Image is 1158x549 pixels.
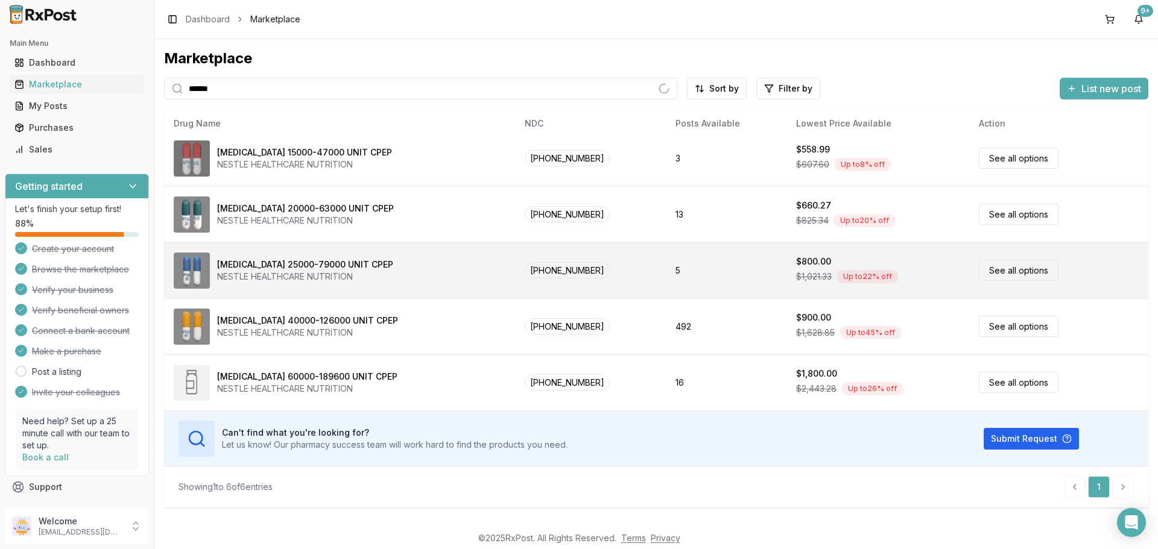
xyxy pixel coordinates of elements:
span: Invite your colleagues [32,386,120,398]
img: User avatar [12,516,31,536]
th: Drug Name [164,109,515,138]
img: RxPost Logo [5,5,82,24]
div: NESTLE HEALTHCARE NUTRITION [217,271,393,283]
nav: breadcrumb [186,13,300,25]
img: Zenpep 60000-189600 UNIT CPEP [174,365,210,401]
div: [MEDICAL_DATA] 15000-47000 UNIT CPEP [217,146,392,158]
span: Connect a bank account [32,325,130,337]
div: Purchases [14,122,139,134]
div: NESTLE HEALTHCARE NUTRITION [217,383,397,395]
button: Support [5,476,149,498]
a: Post a listing [32,366,81,378]
button: List new post [1060,78,1148,99]
h2: Main Menu [10,39,144,48]
div: Open Intercom Messenger [1117,508,1146,537]
div: Sales [14,143,139,155]
button: Submit Request [984,428,1079,450]
span: Sort by [709,83,739,95]
a: 1 [1088,476,1110,498]
nav: pagination [1064,476,1134,498]
div: NESTLE HEALTHCARE NUTRITION [217,158,392,171]
img: Zenpep 25000-79000 UNIT CPEP [174,253,210,289]
div: Up to 45 % off [840,326,902,339]
th: NDC [515,109,665,138]
div: $800.00 [796,256,831,268]
span: $1,021.33 [796,271,832,283]
span: Marketplace [250,13,300,25]
a: Dashboard [10,52,144,74]
div: Up to 22 % off [837,270,899,283]
span: Filter by [779,83,812,95]
div: [MEDICAL_DATA] 20000-63000 UNIT CPEP [217,202,394,215]
td: 3 [666,130,786,186]
div: Up to 8 % off [834,158,891,171]
a: See all options [979,260,1058,281]
span: [PHONE_NUMBER] [525,374,610,391]
td: 492 [666,298,786,354]
a: See all options [979,372,1058,393]
a: Dashboard [186,13,230,25]
button: Sales [5,140,149,159]
button: 9+ [1129,10,1148,29]
button: Feedback [5,498,149,519]
div: $660.27 [796,199,831,212]
div: Marketplace [164,49,1148,68]
span: [PHONE_NUMBER] [525,262,610,278]
div: Marketplace [14,78,139,90]
span: [PHONE_NUMBER] [525,150,610,166]
div: NESTLE HEALTHCARE NUTRITION [217,215,394,227]
span: Verify your business [32,284,113,296]
button: Purchases [5,118,149,137]
h3: Can't find what you're looking for? [222,427,568,439]
p: Let's finish your setup first! [15,203,139,215]
td: 13 [666,186,786,242]
button: Sort by [687,78,747,99]
span: $2,443.28 [796,383,837,395]
div: Dashboard [14,57,139,69]
span: Create your account [32,243,114,255]
span: 88 % [15,218,34,230]
a: Sales [10,139,144,160]
img: Zenpep 20000-63000 UNIT CPEP [174,196,210,233]
a: See all options [979,148,1058,169]
button: Dashboard [5,53,149,72]
span: $825.34 [796,215,829,227]
a: See all options [979,316,1058,337]
p: [EMAIL_ADDRESS][DOMAIN_NAME] [39,527,122,537]
div: My Posts [14,100,139,112]
span: Make a purchase [32,345,101,357]
button: Filter by [756,78,820,99]
p: Welcome [39,515,122,527]
span: List new post [1081,81,1141,96]
th: Lowest Price Available [786,109,969,138]
p: Need help? Set up a 25 minute call with our team to set up. [22,415,131,451]
a: List new post [1060,84,1148,96]
th: Posts Available [666,109,786,138]
a: Privacy [651,533,680,543]
div: Up to 26 % off [841,382,903,395]
div: NESTLE HEALTHCARE NUTRITION [217,327,398,339]
span: Browse the marketplace [32,263,129,275]
td: 16 [666,354,786,410]
img: Zenpep 15000-47000 UNIT CPEP [174,140,210,177]
a: Terms [621,533,646,543]
div: [MEDICAL_DATA] 25000-79000 UNIT CPEP [217,259,393,271]
a: Marketplace [10,74,144,95]
span: Verify beneficial owners [32,304,129,316]
div: 9+ [1137,5,1153,17]
a: Book a call [22,452,69,462]
img: Zenpep 40000-126000 UNIT CPEP [174,309,210,345]
span: $607.60 [796,158,829,171]
p: Let us know! Our pharmacy success team will work hard to find the products you need. [222,439,568,451]
button: Marketplace [5,75,149,94]
div: $558.99 [796,143,830,155]
div: Showing 1 to 6 of 6 entries [179,481,273,493]
div: [MEDICAL_DATA] 40000-126000 UNIT CPEP [217,315,398,327]
span: [PHONE_NUMBER] [525,206,610,222]
span: Feedback [29,503,70,515]
button: My Posts [5,96,149,116]
span: $1,628.85 [796,327,835,339]
a: Purchases [10,117,144,139]
h3: Getting started [15,179,83,193]
span: [PHONE_NUMBER] [525,318,610,334]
